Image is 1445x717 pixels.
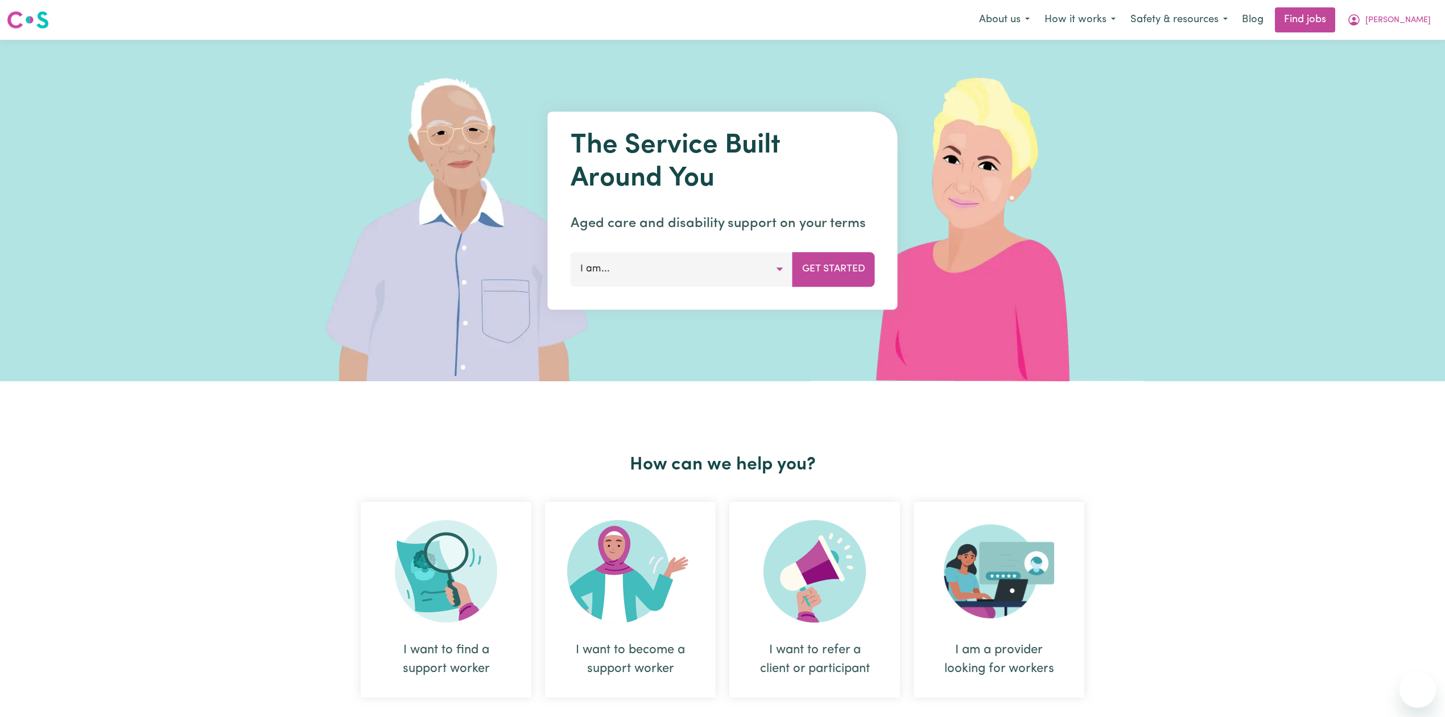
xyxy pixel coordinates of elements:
div: I want to find a support worker [388,641,504,678]
button: Safety & resources [1123,8,1235,32]
a: Careseekers logo [7,7,49,33]
div: I want to become a support worker [572,641,688,678]
a: Find jobs [1275,7,1335,32]
h1: The Service Built Around You [571,130,875,195]
img: Provider [944,520,1054,623]
img: Become Worker [567,520,693,623]
button: Get Started [792,252,875,286]
div: I want to refer a client or participant [757,641,873,678]
div: I want to become a support worker [545,502,716,698]
span: [PERSON_NAME] [1365,14,1431,27]
button: How it works [1037,8,1123,32]
div: I want to refer a client or participant [729,502,900,698]
p: Aged care and disability support on your terms [571,213,875,234]
a: Blog [1235,7,1270,32]
div: I am a provider looking for workers [941,641,1057,678]
img: Refer [763,520,866,623]
div: I want to find a support worker [361,502,531,698]
div: I am a provider looking for workers [914,502,1084,698]
iframe: Button to launch messaging window [1399,671,1436,708]
button: I am... [571,252,793,286]
img: Search [395,520,497,623]
button: About us [972,8,1037,32]
img: Careseekers logo [7,10,49,30]
button: My Account [1340,8,1438,32]
h2: How can we help you? [354,454,1091,476]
